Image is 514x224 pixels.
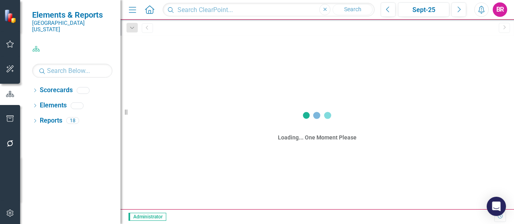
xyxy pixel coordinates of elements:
span: Elements & Reports [32,10,112,20]
a: Scorecards [40,86,73,95]
div: Open Intercom Messenger [487,197,506,216]
a: Reports [40,116,62,125]
span: Administrator [128,213,166,221]
input: Search Below... [32,64,112,78]
button: Search [332,4,373,15]
div: Loading... One Moment Please [278,133,357,141]
small: [GEOGRAPHIC_DATA][US_STATE] [32,20,112,33]
button: Sept-25 [398,2,449,17]
a: Elements [40,101,67,110]
div: 18 [66,117,79,124]
button: BR [493,2,507,17]
span: Search [344,6,361,12]
input: Search ClearPoint... [163,3,375,17]
img: ClearPoint Strategy [4,9,18,23]
div: Sept-25 [401,5,447,15]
